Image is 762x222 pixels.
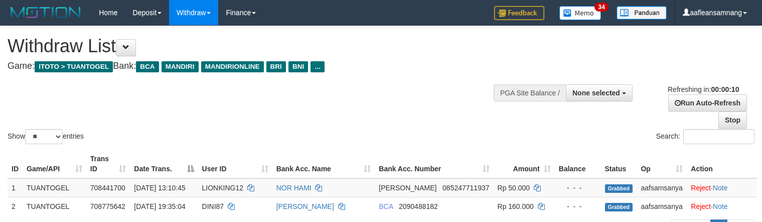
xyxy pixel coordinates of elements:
[8,129,84,144] label: Show entries
[90,202,125,210] span: 708775642
[713,184,728,192] a: Note
[668,85,739,93] span: Refreshing in:
[272,150,375,178] th: Bank Acc. Name: activate to sort column ascending
[559,183,597,193] div: - - -
[637,150,687,178] th: Op: activate to sort column ascending
[559,6,601,20] img: Button%20Memo.svg
[637,178,687,197] td: aafsamsanya
[555,150,601,178] th: Balance
[288,61,308,72] span: BNI
[572,89,620,97] span: None selected
[8,36,498,56] h1: Withdraw List
[601,150,637,178] th: Status
[594,3,608,12] span: 34
[8,5,84,20] img: MOTION_logo.png
[130,150,198,178] th: Date Trans.: activate to sort column descending
[637,197,687,215] td: aafsamsanya
[718,112,747,129] a: Stop
[162,61,199,72] span: MANDIRI
[202,184,243,192] span: LIONKING12
[711,85,739,93] strong: 00:00:10
[691,202,711,210] a: Reject
[494,150,555,178] th: Amount: activate to sort column ascending
[90,184,125,192] span: 708441700
[375,150,493,178] th: Bank Acc. Number: activate to sort column ascending
[35,61,113,72] span: ITOTO > TUANTOGEL
[687,178,757,197] td: ·
[494,6,544,20] img: Feedback.jpg
[136,61,159,72] span: BCA
[442,184,489,192] span: Copy 085247711937 to clipboard
[399,202,438,210] span: Copy 2090488182 to clipboard
[668,94,747,112] a: Run Auto-Refresh
[86,150,130,178] th: Trans ID: activate to sort column ascending
[23,178,86,197] td: TUANTOGEL
[266,61,286,72] span: BRI
[713,202,728,210] a: Note
[8,61,498,71] h4: Game: Bank:
[25,129,63,144] select: Showentries
[134,184,185,192] span: [DATE] 13:10:45
[605,184,633,193] span: Grabbed
[201,61,264,72] span: MANDIRIONLINE
[494,84,566,101] div: PGA Site Balance /
[276,184,312,192] a: NOR HAMI
[617,6,667,20] img: panduan.png
[605,203,633,211] span: Grabbed
[8,150,23,178] th: ID
[379,202,393,210] span: BCA
[8,178,23,197] td: 1
[566,84,633,101] button: None selected
[559,201,597,211] div: - - -
[691,184,711,192] a: Reject
[687,150,757,178] th: Action
[498,184,530,192] span: Rp 50.000
[683,129,754,144] input: Search:
[23,197,86,215] td: TUANTOGEL
[276,202,334,210] a: [PERSON_NAME]
[134,202,185,210] span: [DATE] 19:35:04
[8,197,23,215] td: 2
[198,150,272,178] th: User ID: activate to sort column ascending
[202,202,224,210] span: DINI87
[379,184,436,192] span: [PERSON_NAME]
[498,202,534,210] span: Rp 160.000
[311,61,324,72] span: ...
[687,197,757,215] td: ·
[23,150,86,178] th: Game/API: activate to sort column ascending
[656,129,754,144] label: Search:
